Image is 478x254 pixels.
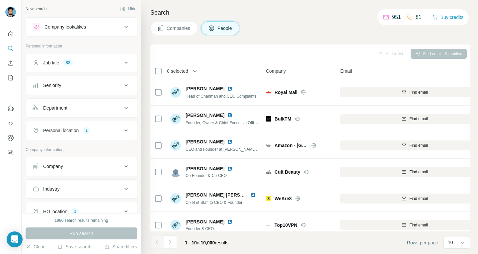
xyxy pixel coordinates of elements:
[5,72,16,84] button: My lists
[186,112,224,119] span: [PERSON_NAME]
[185,240,197,245] span: 1 - 10
[26,19,137,35] button: Company lookalikes
[409,142,428,148] span: Find email
[170,220,181,230] img: Avatar
[275,142,308,149] span: Amazon - [GEOGRAPHIC_DATA]
[407,239,438,246] span: Rows per page
[83,127,90,133] div: 1
[201,240,215,245] span: 10,000
[26,181,137,197] button: Industry
[5,132,16,144] button: Dashboard
[5,146,16,158] button: Feedback
[104,243,137,250] button: Share filters
[186,94,256,99] span: Head of Chairman and CEO Complaints
[150,8,470,17] h4: Search
[5,7,16,17] img: Avatar
[266,116,271,122] img: Logo of BulkTM
[167,25,191,32] span: Companies
[26,6,46,12] div: New search
[266,196,271,201] img: Logo of WeAre8
[186,200,242,205] span: Chief of Staff to CEO & Founder
[186,165,224,172] span: [PERSON_NAME]
[186,173,235,179] span: Co-Founder & Co-CEO
[275,169,300,175] span: Cult Beauty
[186,146,269,152] span: CEO and Founder at [PERSON_NAME] Spring
[217,25,233,32] span: People
[44,24,86,30] div: Company lookalikes
[43,208,67,215] div: HQ location
[26,204,137,219] button: HQ location1
[416,13,422,21] p: 81
[409,89,428,95] span: Find email
[43,127,79,134] div: Personal location
[275,116,291,122] span: BulkTM
[43,186,60,192] div: Industry
[392,13,401,21] p: 951
[71,209,79,214] div: 1
[409,116,428,122] span: Find email
[170,87,181,98] img: Avatar
[266,68,286,74] span: Company
[5,42,16,54] button: Search
[186,226,235,232] span: Founder & CEO
[26,123,137,138] button: Personal location1
[43,59,59,66] div: Job title
[186,138,224,145] span: [PERSON_NAME]
[409,169,428,175] span: Find email
[227,219,232,224] img: LinkedIn logo
[448,239,453,246] p: 10
[186,85,224,92] span: [PERSON_NAME]
[266,169,271,175] img: Logo of Cult Beauty
[186,218,224,225] span: [PERSON_NAME]
[164,235,177,249] button: Navigate to next page
[340,68,352,74] span: Email
[186,120,260,125] span: Founder, Owner & Chief Executive Officer
[227,139,232,144] img: LinkedIn logo
[26,243,44,250] button: Clear
[409,222,428,228] span: Find email
[43,105,67,111] div: Department
[26,55,137,71] button: Job title83
[7,231,23,247] div: Open Intercom Messenger
[26,100,137,116] button: Department
[26,43,137,49] p: Personal information
[63,60,73,66] div: 83
[170,114,181,124] img: Avatar
[167,68,188,74] span: 0 selected
[433,13,463,22] button: Buy credits
[275,195,292,202] span: WeAre8
[409,196,428,202] span: Find email
[57,243,91,250] button: Save search
[266,143,271,148] img: Logo of Amazon - UK
[26,147,137,153] p: Company information
[5,57,16,69] button: Enrich CSV
[5,117,16,129] button: Use Surfe API
[227,113,232,118] img: LinkedIn logo
[275,89,297,96] span: Royal Mail
[266,90,271,95] img: Logo of Royal Mail
[197,240,201,245] span: of
[5,103,16,115] button: Use Surfe on LinkedIn
[170,140,181,151] img: Avatar
[43,163,63,170] div: Company
[186,192,292,198] span: [PERSON_NAME] [PERSON_NAME] Scaysbrook
[275,222,297,228] span: Top10VPN
[251,192,256,198] img: LinkedIn logo
[170,167,181,177] img: Avatar
[227,86,232,91] img: LinkedIn logo
[26,158,137,174] button: Company
[26,77,137,93] button: Seniority
[227,166,232,171] img: LinkedIn logo
[55,217,108,223] div: 1980 search results remaining
[185,240,229,245] span: results
[43,82,61,89] div: Seniority
[170,193,181,204] img: Avatar
[266,222,271,228] img: Logo of Top10VPN
[116,4,141,14] button: Hide
[5,28,16,40] button: Quick start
